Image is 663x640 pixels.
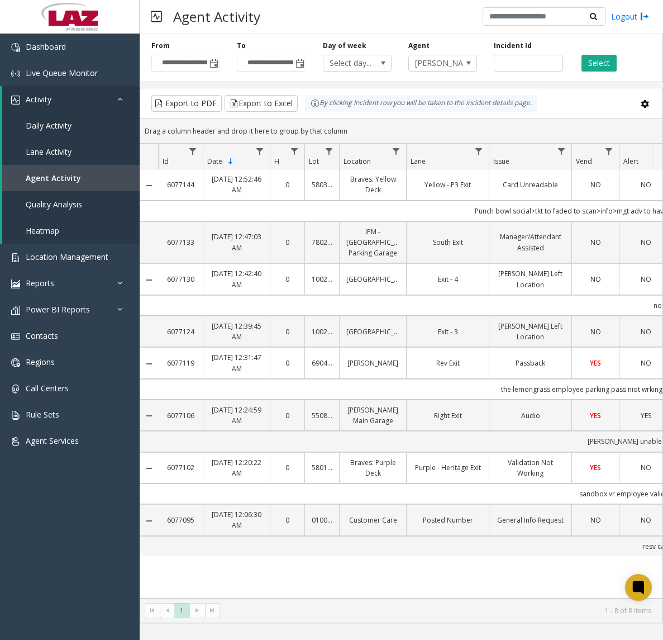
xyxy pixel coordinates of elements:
[640,11,649,22] img: logout
[26,383,69,394] span: Call Centers
[323,55,378,71] span: Select day...
[311,99,319,108] img: infoIcon.svg
[210,231,263,253] a: [DATE] 12:47:03 AM
[277,274,298,285] a: 0
[346,358,399,368] a: [PERSON_NAME]
[140,181,158,190] a: Collapse Details
[277,179,298,190] a: 0
[11,306,20,315] img: 'icon'
[11,69,20,78] img: 'icon'
[165,358,196,368] a: 6077119
[210,268,263,290] a: [DATE] 12:42:40 AM
[165,410,196,421] a: 6077106
[2,217,140,244] a: Heatmap
[496,410,565,421] a: Audio
[11,358,20,367] img: 'icon'
[346,457,399,478] a: Braves: Purple Deck
[579,410,612,421] a: YES
[140,411,158,420] a: Collapse Details
[590,515,601,525] span: NO
[413,179,482,190] a: Yellow - P3 Exit
[11,253,20,262] img: 'icon'
[312,358,332,368] a: 690414
[590,238,601,247] span: NO
[210,509,263,530] a: [DATE] 12:06:30 AM
[579,462,612,473] a: YES
[579,274,612,285] a: NO
[165,462,196,473] a: 6077102
[163,157,169,166] span: Id
[227,606,651,615] kendo-pager-info: 1 - 8 of 8 items
[26,278,54,288] span: Reports
[210,457,263,478] a: [DATE] 12:20:22 AM
[590,358,601,368] span: YES
[174,603,189,618] span: Page 1
[408,41,430,51] label: Agent
[151,95,222,112] button: Export to PDF
[623,157,638,166] span: Alert
[496,358,565,368] a: Passback
[11,332,20,341] img: 'icon'
[312,410,332,421] a: 550801
[237,41,246,51] label: To
[346,515,399,525] a: Customer Care
[11,96,20,105] img: 'icon'
[413,410,482,421] a: Right Exit
[496,321,565,342] a: [PERSON_NAME] Left Location
[277,462,298,473] a: 0
[346,226,399,259] a: IPM - [GEOGRAPHIC_DATA] Parking Garage
[140,276,158,285] a: Collapse Details
[2,191,140,217] a: Quality Analysis
[346,274,399,285] a: [GEOGRAPHIC_DATA]
[165,326,196,337] a: 6077124
[26,68,98,78] span: Live Queue Monitor
[277,515,298,525] a: 0
[26,252,108,262] span: Location Management
[413,326,482,337] a: Exit - 3
[277,237,298,248] a: 0
[579,358,612,368] a: YES
[312,515,332,525] a: 010016
[312,462,332,473] a: 580120
[26,304,90,315] span: Power BI Reports
[2,139,140,165] a: Lane Activity
[496,231,565,253] a: Manager/Attendant Assisted
[252,144,268,159] a: Date Filter Menu
[26,94,51,105] span: Activity
[579,237,612,248] a: NO
[11,437,20,446] img: 'icon'
[226,157,235,166] span: Sortable
[11,279,20,288] img: 'icon'
[309,157,319,166] span: Lot
[611,11,649,22] a: Logout
[210,321,263,342] a: [DATE] 12:39:45 AM
[225,95,298,112] button: Export to Excel
[140,516,158,525] a: Collapse Details
[496,457,565,478] a: Validation Not Working
[579,179,612,190] a: NO
[413,237,482,248] a: South Exit
[2,112,140,139] a: Daily Activity
[293,55,306,71] span: Toggle popup
[165,274,196,285] a: 6077130
[151,3,162,30] img: pageIcon
[590,463,601,472] span: YES
[2,86,140,112] a: Activity
[287,144,302,159] a: H Filter Menu
[346,405,399,426] a: [PERSON_NAME] Main Garage
[26,146,71,157] span: Lane Activity
[185,144,201,159] a: Id Filter Menu
[165,179,196,190] a: 6077144
[26,199,82,210] span: Quality Analysis
[496,268,565,290] a: [PERSON_NAME] Left Location
[26,409,59,420] span: Rule Sets
[165,237,196,248] a: 6077133
[277,410,298,421] a: 0
[151,41,170,51] label: From
[140,144,662,598] div: Data table
[496,515,565,525] a: General Info Request
[346,326,399,337] a: [GEOGRAPHIC_DATA]
[602,144,617,159] a: Vend Filter Menu
[274,157,279,166] span: H
[413,462,482,473] a: Purple - Heritage Exit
